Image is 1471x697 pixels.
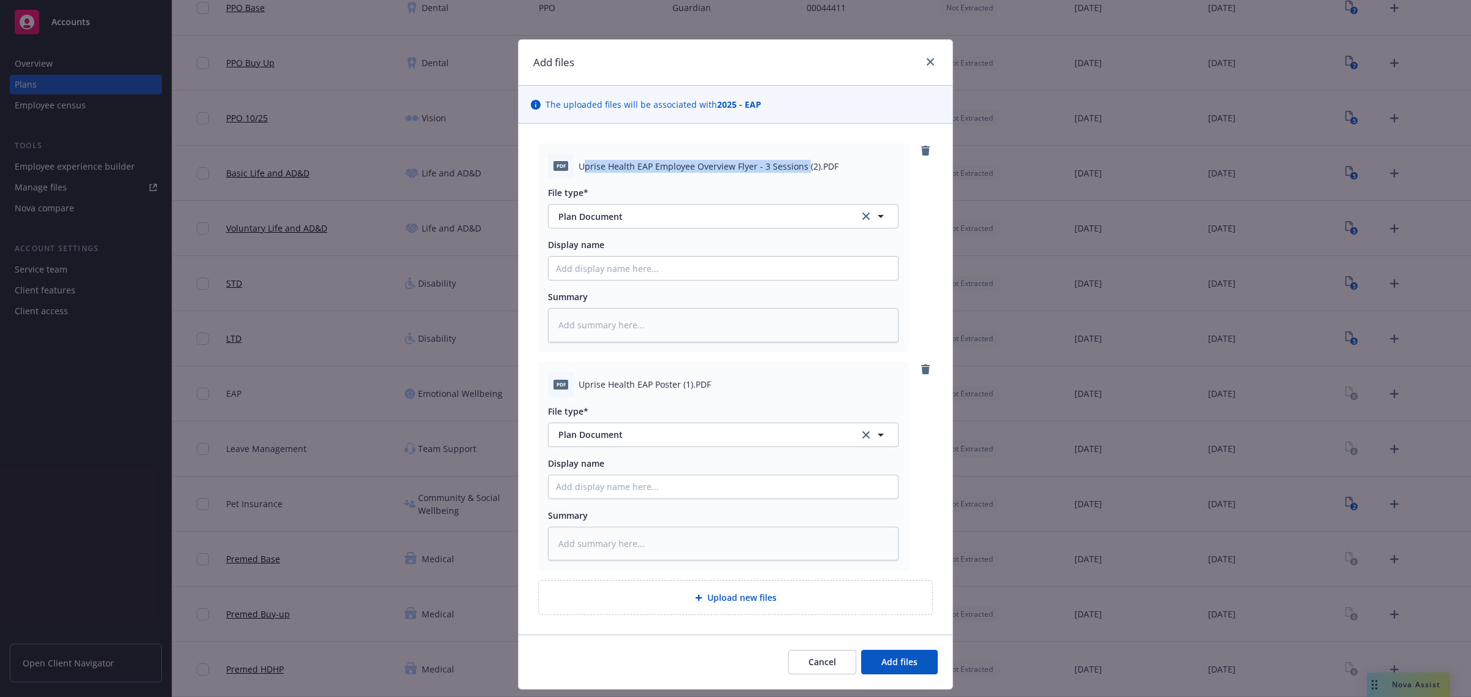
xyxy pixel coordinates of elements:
[548,405,588,417] span: File type*
[549,475,898,499] input: Add display name here...
[881,656,918,668] span: Add files
[808,656,836,668] span: Cancel
[548,187,588,198] span: File type*
[861,650,938,674] button: Add files
[579,160,838,173] span: Uprise Health EAP Employee Overview Flyer - 3 Sessions (2).PDF
[579,378,711,391] span: Uprise Health EAP Poster (1).PDF
[533,55,574,70] h1: Add files
[707,591,777,604] span: Upload new files
[548,510,588,521] span: Summary
[788,650,856,674] button: Cancel
[918,362,933,377] a: remove
[548,291,588,303] span: Summary
[538,580,933,615] div: Upload new files
[558,210,842,223] span: Plan Document
[545,98,761,111] span: The uploaded files will be associated with
[553,380,568,389] span: PDF
[923,55,938,69] a: close
[548,239,604,251] span: Display name
[918,143,933,158] a: remove
[859,428,873,442] a: clear selection
[859,209,873,224] a: clear selection
[558,428,842,441] span: Plan Document
[548,204,899,228] button: Plan Documentclear selection
[548,458,604,469] span: Display name
[548,423,899,447] button: Plan Documentclear selection
[717,99,761,110] strong: 2025 - EAP
[553,161,568,170] span: PDF
[549,257,898,280] input: Add display name here...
